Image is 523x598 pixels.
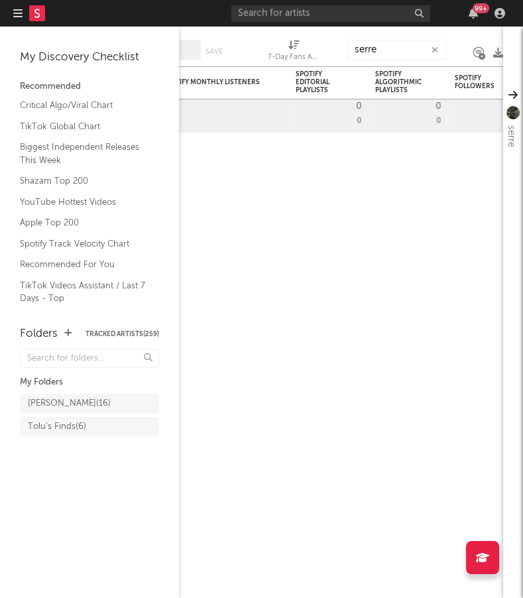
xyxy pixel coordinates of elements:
div: 0 [375,99,441,132]
div: Spotify Algorithmic Playlists [375,70,421,94]
div: 0 [295,99,361,132]
div: 0 [356,102,361,111]
div: Spotify Monthly Listeners [162,78,262,86]
a: TikTok Videos Assistant / Last 7 Days - Top [20,278,146,306]
input: Search for artists [231,5,430,22]
div: Tolu's Finds ( 6 ) [28,419,86,435]
div: 7-Day Fans Added (7-Day Fans Added) [268,50,321,66]
div: serre [503,125,519,147]
div: Recommended [20,79,159,95]
div: 0 [436,102,441,111]
a: Critical Algo/Viral Chart [20,98,146,113]
div: Spotify Followers [454,74,500,90]
a: Shazam Top 200 [20,174,146,188]
a: Apple Top 200 [20,215,146,230]
a: [PERSON_NAME](16) [20,394,159,414]
div: My Folders [20,375,159,390]
div: My Discovery Checklist [20,50,159,66]
a: YouTube Hottest Videos [20,195,146,209]
a: Biggest Independent Releases This Week [20,140,146,167]
a: Spotify Track Velocity Chart [20,237,146,251]
div: [PERSON_NAME] ( 16 ) [28,396,111,412]
div: 7-Day Fans Added (7-Day Fans Added) [268,33,321,72]
button: 99+ [469,8,478,19]
a: Tolu's Finds(6) [20,417,159,437]
div: Spotify Editorial Playlists [295,70,341,94]
button: Save [205,48,223,55]
div: 99 + [473,3,489,13]
a: TikTok Global Chart [20,119,146,134]
div: Folders [20,326,58,342]
input: Search for folders... [20,349,159,368]
input: Search... [347,40,447,60]
a: Recommended For You [20,257,146,272]
button: Tracked Artists(259) [86,331,159,337]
